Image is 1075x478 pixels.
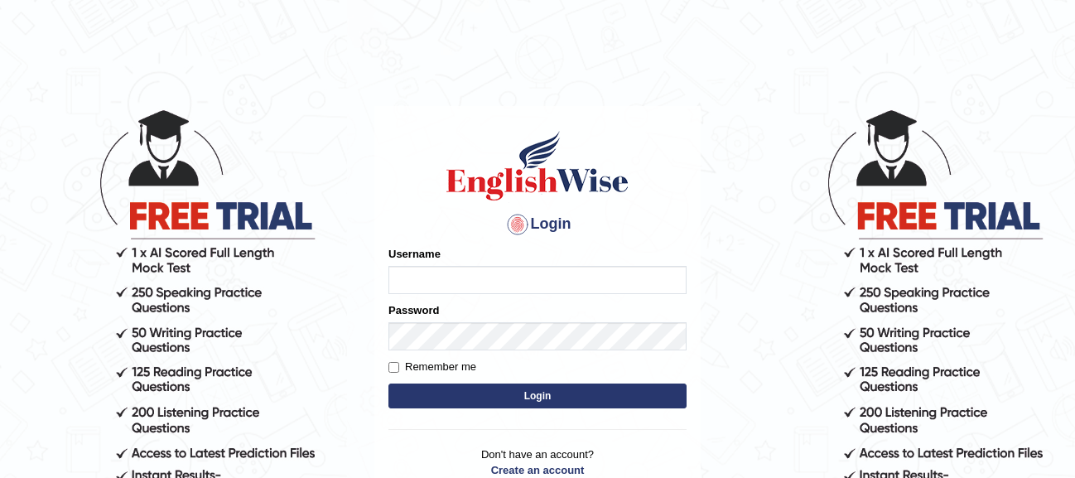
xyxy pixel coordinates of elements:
[388,362,399,373] input: Remember me
[443,128,632,203] img: Logo of English Wise sign in for intelligent practice with AI
[388,462,687,478] a: Create an account
[388,302,439,318] label: Password
[388,211,687,238] h4: Login
[388,359,476,375] label: Remember me
[388,246,441,262] label: Username
[388,384,687,408] button: Login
